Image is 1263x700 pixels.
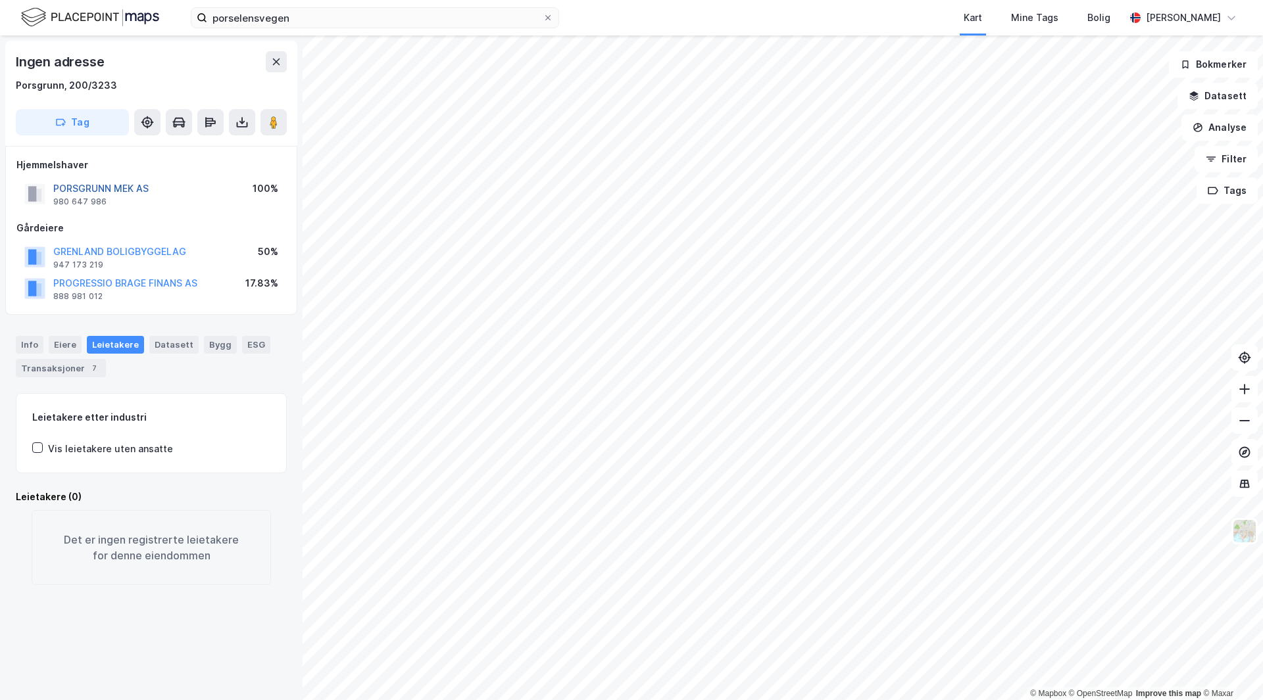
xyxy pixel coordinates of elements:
div: 17.83% [245,275,278,291]
iframe: Chat Widget [1197,637,1263,700]
div: 100% [253,181,278,197]
div: Kart [964,10,982,26]
div: Porsgrunn, 200/3233 [16,78,117,93]
a: Improve this map [1136,689,1201,698]
img: logo.f888ab2527a4732fd821a326f86c7f29.svg [21,6,159,29]
button: Tags [1197,177,1258,204]
a: OpenStreetMap [1069,689,1133,698]
div: Info [16,336,43,353]
div: Datasett [149,336,199,353]
div: Leietakere (0) [16,489,287,505]
div: 888 981 012 [53,291,103,302]
button: Tag [16,109,129,135]
div: Kontrollprogram for chat [1197,637,1263,700]
div: Mine Tags [1011,10,1058,26]
div: Hjemmelshaver [16,157,286,173]
input: Søk på adresse, matrikkel, gårdeiere, leietakere eller personer [207,8,543,28]
div: 7 [87,362,101,375]
div: Eiere [49,336,82,353]
div: Bolig [1087,10,1110,26]
div: Leietakere [87,336,144,353]
div: Transaksjoner [16,359,106,377]
a: Mapbox [1030,689,1066,698]
div: Gårdeiere [16,220,286,236]
div: [PERSON_NAME] [1146,10,1221,26]
button: Datasett [1177,83,1258,109]
button: Bokmerker [1169,51,1258,78]
div: 947 173 219 [53,260,103,270]
div: Det er ingen registrerte leietakere for denne eiendommen [32,510,271,585]
div: 50% [258,244,278,260]
div: Leietakere etter industri [32,409,270,425]
button: Analyse [1181,114,1258,141]
div: Ingen adresse [16,51,107,72]
button: Filter [1195,146,1258,172]
div: Bygg [204,336,237,353]
img: Z [1232,519,1257,544]
div: Vis leietakere uten ansatte [48,441,173,457]
div: ESG [242,336,270,353]
div: 980 647 986 [53,197,107,207]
